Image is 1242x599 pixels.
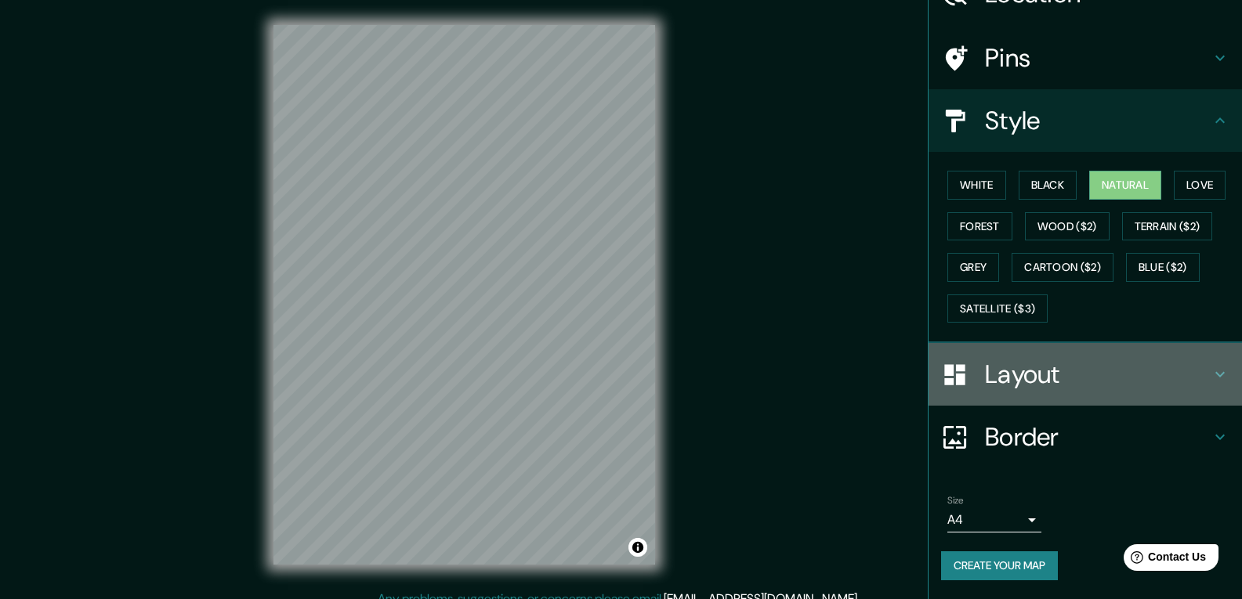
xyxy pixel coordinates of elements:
button: Toggle attribution [628,538,647,557]
button: Wood ($2) [1025,212,1110,241]
h4: Border [985,421,1211,453]
button: Grey [947,253,999,282]
h4: Layout [985,359,1211,390]
label: Size [947,494,964,507]
div: Layout [929,343,1242,406]
iframe: Help widget launcher [1103,538,1225,582]
button: Create your map [941,551,1058,580]
button: Natural [1089,171,1161,200]
button: Satellite ($3) [947,294,1048,323]
button: Black [1019,171,1077,200]
h4: Pins [985,42,1211,74]
div: Border [929,406,1242,468]
canvas: Map [273,25,655,565]
div: Style [929,89,1242,152]
button: Blue ($2) [1126,253,1200,282]
button: Cartoon ($2) [1012,253,1113,282]
button: White [947,171,1006,200]
button: Forest [947,212,1012,241]
button: Terrain ($2) [1122,212,1213,241]
h4: Style [985,105,1211,136]
div: A4 [947,507,1041,532]
button: Love [1174,171,1226,200]
div: Pins [929,27,1242,89]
